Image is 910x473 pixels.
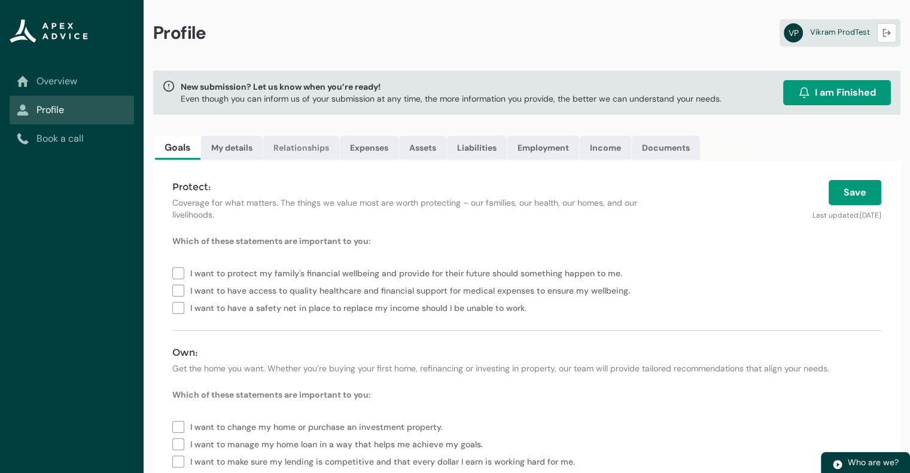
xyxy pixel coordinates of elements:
p: Coverage for what matters. The things we value most are worth protecting – our families, our heal... [172,197,640,221]
p: Which of these statements are important to you: [172,389,881,401]
span: I want to have a safety net in place to replace my income should I be unable to work. [190,298,531,316]
span: Who are we? [848,457,899,468]
span: I want to make sure my lending is competitive and that every dollar I earn is working hard for me. [190,452,580,469]
span: I am Finished [815,86,876,100]
p: Even though you can inform us of your submission at any time, the more information you provide, t... [181,93,722,105]
a: Income [580,136,631,160]
span: New submission? Let us know when you’re ready! [181,81,722,93]
a: Book a call [17,132,127,146]
a: VPVikram ProdTest [780,19,900,47]
p: Get the home you want. Whether you’re buying your first home, refinancing or investing in propert... [172,362,881,374]
a: Liabilities [447,136,507,160]
a: Assets [399,136,446,160]
button: Logout [877,23,896,42]
button: Save [829,180,881,205]
span: Vikram ProdTest [810,27,870,37]
nav: Sub page [10,67,134,153]
button: I am Finished [783,80,891,105]
span: Profile [153,22,206,44]
span: I want to change my home or purchase an investment property. [190,417,448,435]
a: Documents [632,136,700,160]
a: Expenses [340,136,398,160]
p: Last updated: [655,205,881,221]
a: Profile [17,103,127,117]
p: Which of these statements are important to you: [172,235,881,247]
a: Goals [155,136,200,160]
img: Apex Advice Group [10,19,88,43]
a: Overview [17,74,127,89]
span: I want to manage my home loan in a way that helps me achieve my goals. [190,435,488,452]
a: My details [201,136,263,160]
span: I want to protect my family's financial wellbeing and provide for their future should something h... [190,264,627,281]
img: alarm.svg [798,87,810,99]
a: Relationships [263,136,339,160]
h4: Protect: [172,180,640,194]
h4: Own: [172,346,881,360]
lightning-formatted-date-time: [DATE] [860,210,881,220]
span: I want to have access to quality healthcare and financial support for medical expenses to ensure ... [190,281,635,298]
img: play.svg [832,459,843,470]
abbr: VP [784,23,803,42]
a: Employment [507,136,579,160]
